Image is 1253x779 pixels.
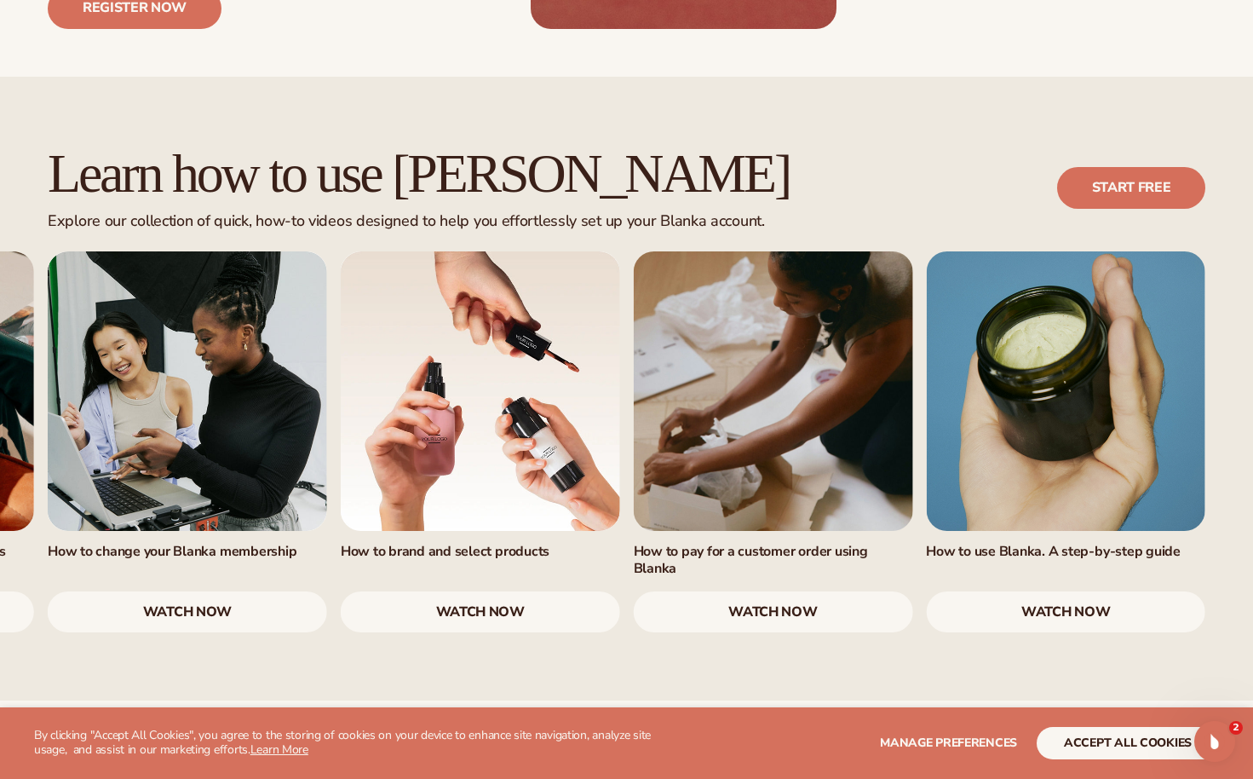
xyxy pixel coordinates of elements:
[48,251,327,632] div: 4 / 7
[1194,721,1235,762] iframe: Intercom live chat
[926,251,1205,632] div: 7 / 7
[1229,721,1243,735] span: 2
[341,591,620,632] a: watch now
[48,145,790,202] h2: Learn how to use [PERSON_NAME]
[341,251,620,632] div: 5 / 7
[341,543,620,561] h3: How to brand and select products
[48,543,327,561] h3: How to change your Blanka membership
[634,591,913,632] a: watch now
[250,741,308,758] a: Learn More
[926,591,1205,632] a: watch now
[34,729,665,758] p: By clicking "Accept All Cookies", you agree to the storing of cookies on your device to enhance s...
[634,543,913,579] h3: How to pay for a customer order using Blanka
[926,543,1205,561] h3: How to use Blanka. A step-by-step guide
[880,735,1017,751] span: Manage preferences
[48,591,327,632] a: watch now
[48,212,790,231] div: Explore our collection of quick, how-to videos designed to help you effortlessly set up your Blan...
[1057,167,1205,208] a: Start free
[1037,727,1219,759] button: accept all cookies
[880,727,1017,759] button: Manage preferences
[634,251,913,632] div: 6 / 7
